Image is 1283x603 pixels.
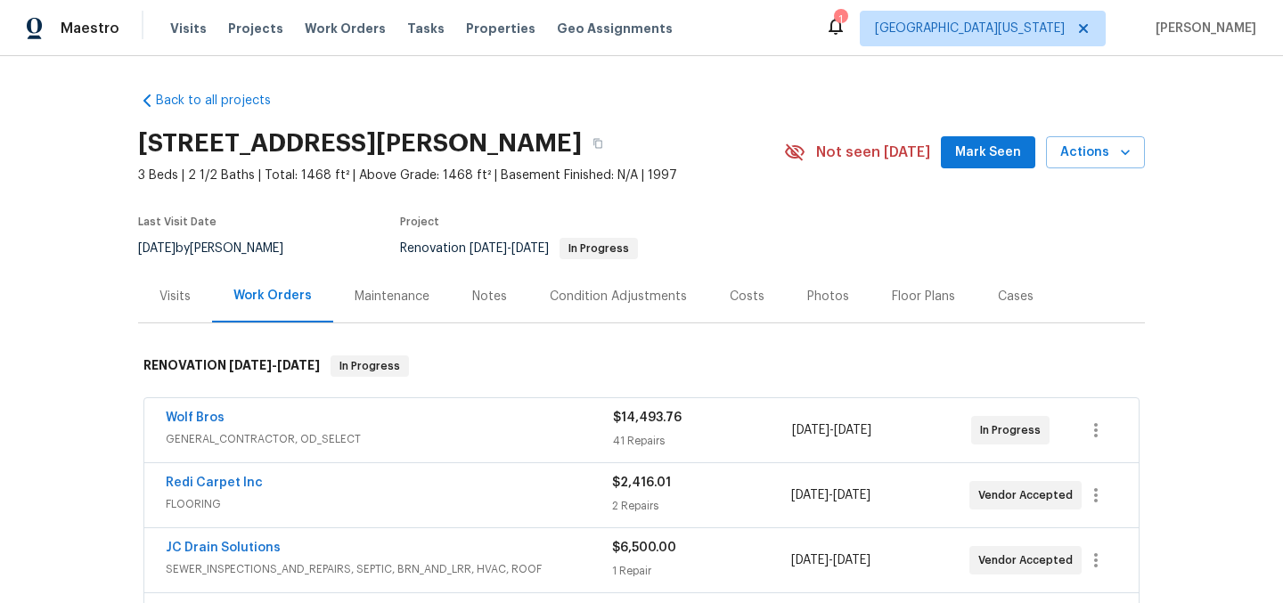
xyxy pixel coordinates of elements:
span: [DATE] [791,554,829,566]
span: - [792,421,871,439]
span: [DATE] [833,554,870,566]
span: [PERSON_NAME] [1148,20,1256,37]
div: RENOVATION [DATE]-[DATE]In Progress [138,338,1145,395]
a: JC Drain Solutions [166,542,281,554]
div: Costs [730,288,764,306]
div: 1 Repair [612,562,790,580]
div: Cases [998,288,1034,306]
span: SEWER_INSPECTIONS_AND_REPAIRS, SEPTIC, BRN_AND_LRR, HVAC, ROOF [166,560,612,578]
span: - [470,242,549,255]
span: Tasks [407,22,445,35]
span: $2,416.01 [612,477,671,489]
div: Notes [472,288,507,306]
a: Wolf Bros [166,412,225,424]
span: Not seen [DATE] [816,143,930,161]
span: Actions [1060,142,1131,164]
div: 1 [834,11,846,29]
span: 3 Beds | 2 1/2 Baths | Total: 1468 ft² | Above Grade: 1468 ft² | Basement Finished: N/A | 1997 [138,167,784,184]
span: Renovation [400,242,638,255]
span: - [229,359,320,371]
span: - [791,551,870,569]
div: 2 Repairs [612,497,790,515]
div: Floor Plans [892,288,955,306]
div: 41 Repairs [613,432,792,450]
div: Condition Adjustments [550,288,687,306]
button: Actions [1046,136,1145,169]
span: [DATE] [833,489,870,501]
span: [DATE] [792,424,829,436]
span: [GEOGRAPHIC_DATA][US_STATE] [875,20,1065,37]
h2: [STREET_ADDRESS][PERSON_NAME] [138,134,582,152]
span: Maestro [61,20,119,37]
div: Work Orders [233,287,312,305]
span: Vendor Accepted [978,551,1080,569]
div: by [PERSON_NAME] [138,238,305,259]
a: Redi Carpet Inc [166,477,263,489]
span: Mark Seen [955,142,1021,164]
span: [DATE] [277,359,320,371]
div: Maintenance [355,288,429,306]
span: Work Orders [305,20,386,37]
span: Vendor Accepted [978,486,1080,504]
span: Projects [228,20,283,37]
button: Copy Address [582,127,614,159]
span: Visits [170,20,207,37]
div: Visits [159,288,191,306]
span: Project [400,216,439,227]
span: $14,493.76 [613,412,682,424]
span: FLOORING [166,495,612,513]
div: Photos [807,288,849,306]
span: In Progress [561,243,636,254]
span: [DATE] [138,242,176,255]
span: [DATE] [791,489,829,501]
span: Last Visit Date [138,216,217,227]
span: [DATE] [229,359,272,371]
a: Back to all projects [138,92,309,110]
span: In Progress [980,421,1048,439]
button: Mark Seen [941,136,1035,169]
span: In Progress [332,357,407,375]
span: [DATE] [511,242,549,255]
h6: RENOVATION [143,355,320,377]
span: [DATE] [470,242,507,255]
span: GENERAL_CONTRACTOR, OD_SELECT [166,430,613,448]
span: $6,500.00 [612,542,676,554]
span: - [791,486,870,504]
span: Properties [466,20,535,37]
span: Geo Assignments [557,20,673,37]
span: [DATE] [834,424,871,436]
